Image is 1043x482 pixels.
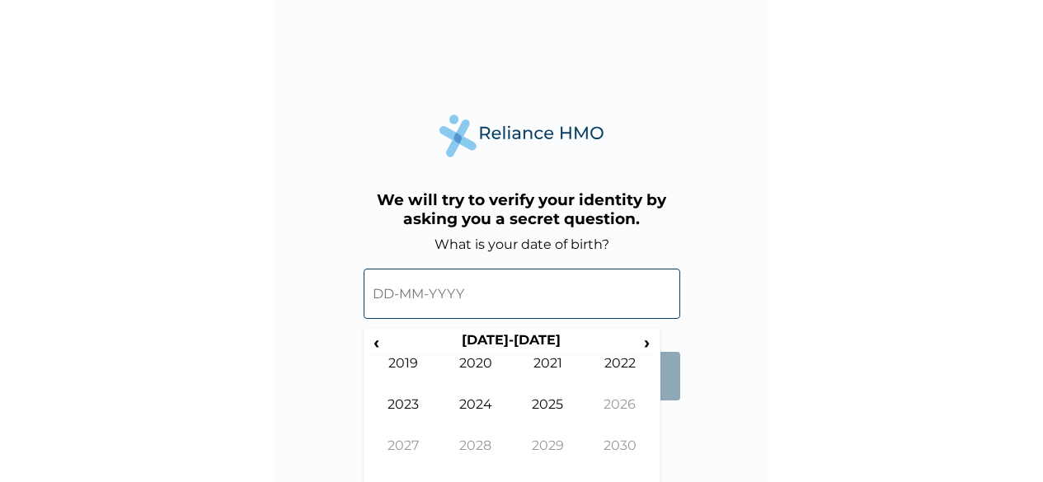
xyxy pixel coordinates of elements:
td: 2027 [368,438,440,479]
td: 2019 [368,355,440,396]
span: ‹ [368,332,385,353]
img: Reliance Health's Logo [439,115,604,157]
td: 2028 [439,438,512,479]
h3: We will try to verify your identity by asking you a secret question. [364,190,680,228]
td: 2029 [512,438,585,479]
td: 2021 [512,355,585,396]
th: [DATE]-[DATE] [385,332,638,355]
input: DD-MM-YYYY [364,269,680,319]
td: 2020 [439,355,512,396]
label: What is your date of birth? [435,236,609,252]
td: 2022 [584,355,656,396]
td: 2025 [512,396,585,438]
td: 2023 [368,396,440,438]
td: 2030 [584,438,656,479]
span: › [638,332,656,353]
td: 2026 [584,396,656,438]
td: 2024 [439,396,512,438]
